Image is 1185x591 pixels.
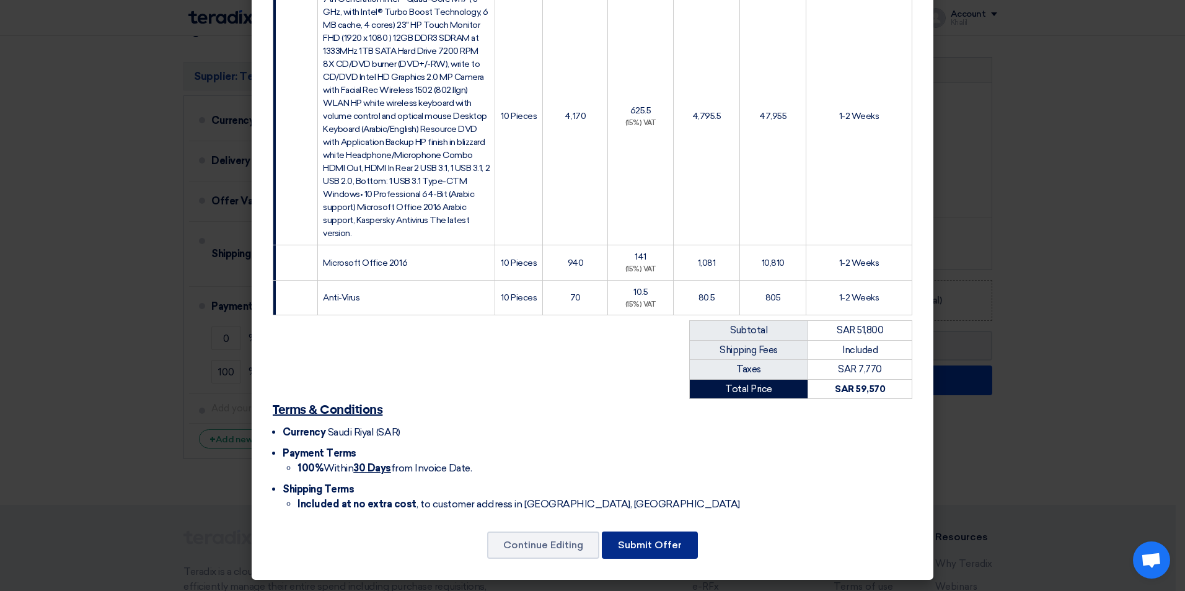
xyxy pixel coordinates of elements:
strong: SAR 59,570 [835,383,885,395]
span: 80.5 [698,292,715,303]
button: Submit Offer [602,532,698,559]
span: Anti-Virus [323,292,359,303]
span: 10 Pieces [501,111,537,121]
span: 10.5 [633,287,648,297]
u: 30 Days [353,462,391,474]
span: 141 [635,252,646,262]
span: Payment Terms [283,447,356,459]
span: 70 [570,292,581,303]
span: 1,081 [698,258,716,268]
span: Saudi Riyal (SAR) [328,426,400,438]
li: , to customer address in [GEOGRAPHIC_DATA], [GEOGRAPHIC_DATA] [297,497,912,512]
td: Subtotal [690,321,808,341]
span: 10,810 [762,258,785,268]
span: 47,955 [759,111,786,121]
span: 1-2 Weeks [839,292,879,303]
div: (15%) VAT [613,300,668,310]
div: (15%) VAT [613,118,668,129]
span: SAR 7,770 [838,364,882,375]
span: Included [842,344,878,356]
span: 4,170 [565,111,586,121]
a: Open chat [1133,541,1170,579]
button: Continue Editing [487,532,599,559]
span: 940 [568,258,584,268]
div: (15%) VAT [613,265,668,275]
span: 1-2 Weeks [839,258,879,268]
span: Currency [283,426,325,438]
span: Within from Invoice Date. [297,462,472,474]
span: 10 Pieces [501,292,537,303]
td: Total Price [690,379,808,399]
td: SAR 51,800 [808,321,912,341]
td: Taxes [690,360,808,380]
span: 4,795.5 [692,111,721,121]
span: 805 [765,292,781,303]
u: Terms & Conditions [273,404,382,416]
span: Microsoft Office 2016 [323,258,407,268]
span: 1-2 Weeks [839,111,879,121]
span: Shipping Terms [283,483,354,495]
td: Shipping Fees [690,340,808,360]
span: 10 Pieces [501,258,537,268]
strong: Included at no extra cost [297,498,416,510]
strong: 100% [297,462,324,474]
span: 625.5 [630,105,651,116]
